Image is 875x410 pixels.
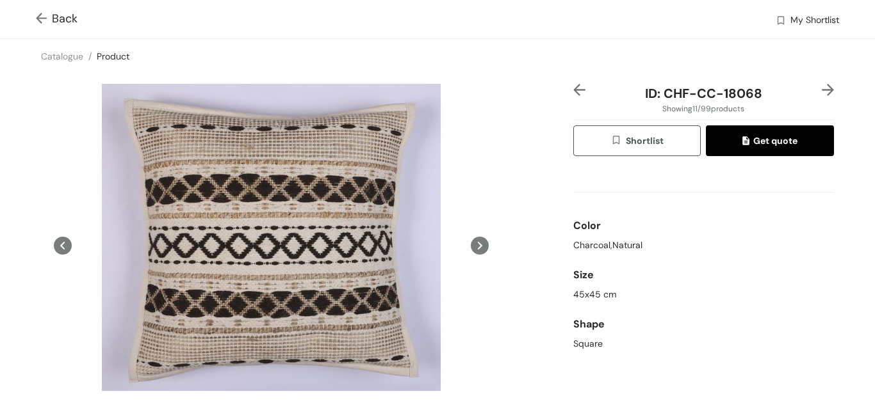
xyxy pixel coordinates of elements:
span: My Shortlist [790,13,839,29]
span: Showing 11 / 99 products [662,103,744,114]
img: wishlist [610,134,626,148]
div: Charcoal,Natural [573,239,834,252]
div: 45x45 cm [573,288,834,301]
span: / [88,51,92,62]
div: Color [573,213,834,239]
div: Square [573,337,834,351]
a: Catalogue [41,51,83,62]
img: right [822,84,834,96]
div: Shape [573,311,834,337]
img: left [573,84,585,96]
button: quoteGet quote [706,125,834,156]
div: Size [573,262,834,288]
button: wishlistShortlist [573,125,701,156]
span: Back [36,10,78,28]
span: Shortlist [610,134,664,148]
img: Go back [36,13,52,26]
span: ID: CHF-CC-18068 [645,85,762,102]
img: wishlist [775,15,787,28]
span: Get quote [742,134,797,148]
a: Product [97,51,129,62]
img: quote [742,136,753,148]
